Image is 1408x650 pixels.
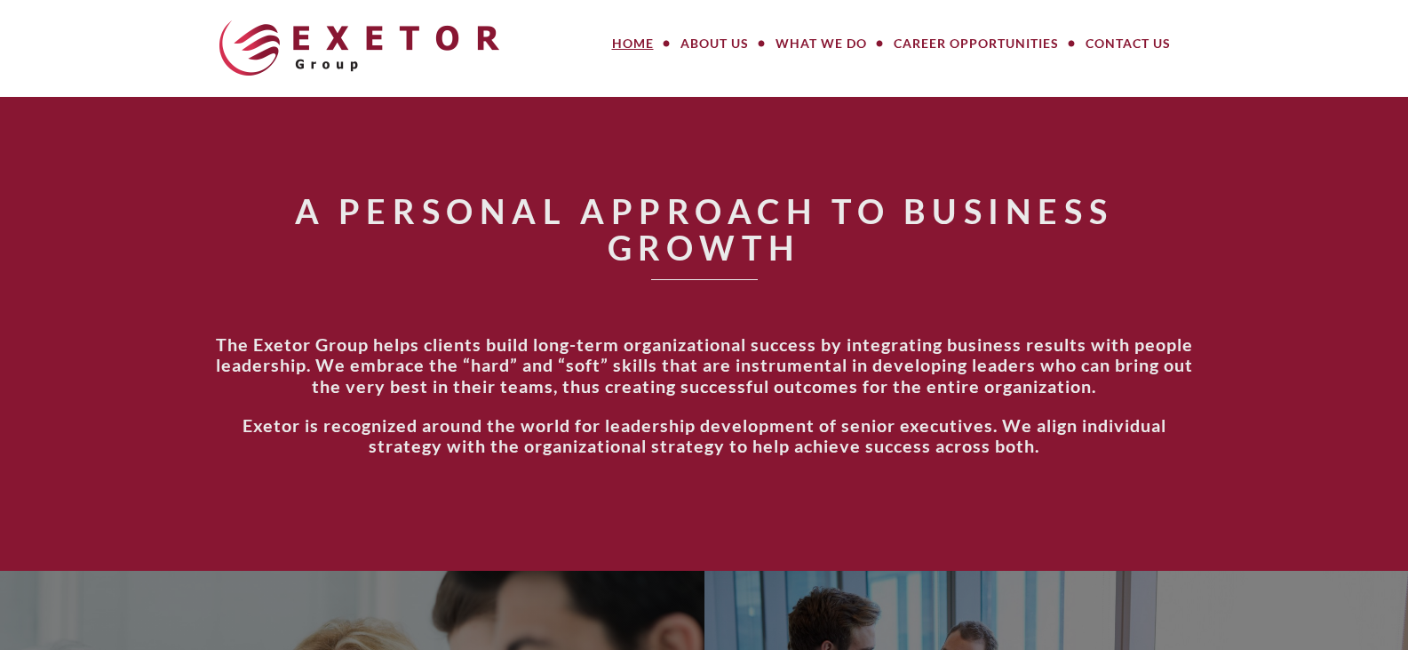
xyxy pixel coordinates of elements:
[219,20,499,76] img: The Exetor Group
[216,333,1193,397] strong: The Exetor Group helps clients build long-term organizational success by integrating business res...
[762,26,880,61] a: What We Do
[211,193,1197,267] h1: A Personal Approach to Business Growth
[1072,26,1184,61] a: Contact Us
[243,414,1166,457] strong: Exetor is recognized around the world for leadership development of senior executives. We align i...
[880,26,1072,61] a: Career Opportunities
[667,26,762,61] a: About Us
[599,26,667,61] a: Home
